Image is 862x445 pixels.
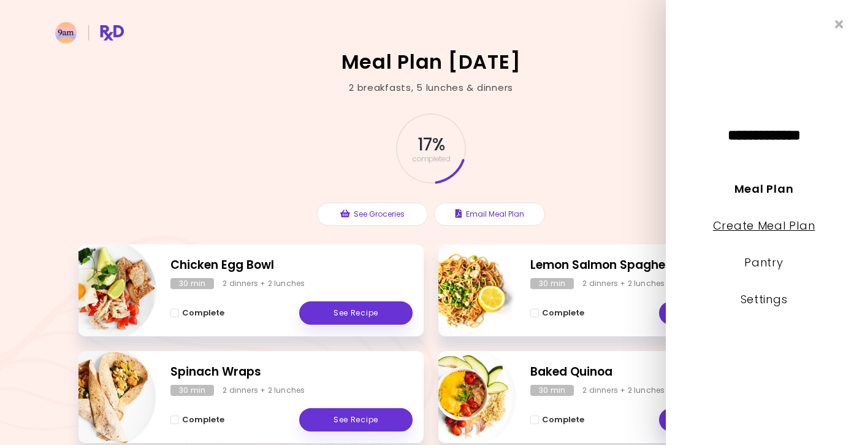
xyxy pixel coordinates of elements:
div: 2 dinners + 2 lunches [223,385,305,396]
span: Complete [182,415,224,425]
button: See Groceries [317,203,428,226]
h2: Spinach Wraps [170,363,413,381]
a: Create Meal Plan [713,218,815,233]
h2: Meal Plan [DATE] [341,52,521,72]
div: 30 min [530,385,574,396]
button: Complete - Spinach Wraps [170,412,224,427]
button: Complete - Chicken Egg Bowl [170,306,224,320]
i: Close [835,18,844,30]
div: 2 dinners + 2 lunches [223,278,305,289]
h2: Chicken Egg Bowl [170,257,413,274]
a: See Recipe - Lemon Salmon Spaghetti [659,301,772,325]
span: 17 % [418,134,444,155]
a: Pantry [744,255,783,270]
span: Complete [182,308,224,318]
img: Info - Lemon Salmon Spaghetti [414,239,516,341]
a: Meal Plan [734,181,793,196]
span: completed [412,155,451,163]
div: 30 min [170,385,214,396]
button: Email Meal Plan [434,203,545,226]
div: 2 dinners + 2 lunches [582,385,665,396]
div: 30 min [170,278,214,289]
div: 2 dinners + 2 lunches [582,278,665,289]
img: RxDiet [55,22,124,44]
h2: Baked Quinoa [530,363,772,381]
a: See Recipe - Baked Quinoa [659,408,772,431]
span: Complete [542,415,584,425]
a: See Recipe - Spinach Wraps [299,408,413,431]
a: See Recipe - Chicken Egg Bowl [299,301,413,325]
div: 30 min [530,278,574,289]
h2: Lemon Salmon Spaghetti [530,257,772,274]
a: Settings [741,292,788,307]
div: 2 breakfasts , 5 lunches & dinners [349,81,513,95]
span: Complete [542,308,584,318]
button: Complete - Baked Quinoa [530,412,584,427]
button: Complete - Lemon Salmon Spaghetti [530,306,584,320]
img: Info - Chicken Egg Bowl [55,239,156,341]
